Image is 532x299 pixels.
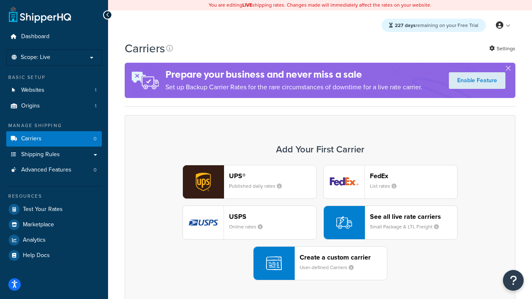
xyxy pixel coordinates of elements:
img: ups logo [183,165,224,199]
a: Analytics [6,233,102,248]
a: Origins 1 [6,98,102,114]
a: Dashboard [6,29,102,44]
span: Origins [21,103,40,110]
span: Advanced Features [21,167,71,174]
button: Open Resource Center [503,270,524,291]
button: Create a custom carrierUser-defined Carriers [253,246,387,280]
span: Test Your Rates [23,206,63,213]
span: 0 [94,135,96,142]
b: LIVE [242,1,252,9]
a: Test Your Rates [6,202,102,217]
img: usps logo [183,206,224,239]
p: Set up Backup Carrier Rates for the rare circumstances of downtime for a live rate carrier. [165,81,422,93]
span: Scope: Live [21,54,50,61]
img: fedEx logo [324,165,365,199]
a: Marketplace [6,217,102,232]
span: Shipping Rules [21,151,60,158]
img: icon-carrier-custom-c93b8a24.svg [266,255,282,271]
button: usps logoUSPSOnline rates [182,206,317,240]
small: Small Package & LTL Freight [370,223,446,230]
a: Websites 1 [6,83,102,98]
li: Carriers [6,131,102,147]
span: 0 [94,167,96,174]
header: See all live rate carriers [370,213,457,221]
div: Resources [6,193,102,200]
li: Websites [6,83,102,98]
span: Marketplace [23,221,54,228]
small: User-defined Carriers [300,264,360,271]
strong: 227 days [395,22,416,29]
small: Published daily rates [229,182,288,190]
a: Advanced Features 0 [6,162,102,178]
header: UPS® [229,172,316,180]
span: Dashboard [21,33,49,40]
button: See all live rate carriersSmall Package & LTL Freight [323,206,458,240]
a: Help Docs [6,248,102,263]
header: FedEx [370,172,457,180]
h3: Add Your First Carrier [133,145,507,154]
div: Manage Shipping [6,122,102,129]
h4: Prepare your business and never miss a sale [165,68,422,81]
header: Create a custom carrier [300,253,387,261]
button: ups logoUPS®Published daily rates [182,165,317,199]
a: Enable Feature [449,72,505,89]
small: Online rates [229,223,269,230]
header: USPS [229,213,316,221]
a: Carriers 0 [6,131,102,147]
a: Settings [489,43,515,54]
li: Advanced Features [6,162,102,178]
div: Basic Setup [6,74,102,81]
button: fedEx logoFedExList rates [323,165,458,199]
img: icon-carrier-liverate-becf4550.svg [336,215,352,230]
img: ad-rules-rateshop-fe6ec290ccb7230408bd80ed9643f0289d75e0ffd9eb532fc0e269fcd187b520.png [125,63,165,98]
span: Carriers [21,135,42,142]
h1: Carriers [125,40,165,56]
span: Help Docs [23,252,50,259]
li: Origins [6,98,102,114]
a: Shipping Rules [6,147,102,162]
span: Analytics [23,237,46,244]
small: List rates [370,182,403,190]
span: Websites [21,87,44,94]
div: remaining on your Free Trial [382,19,486,32]
span: 1 [95,103,96,110]
a: ShipperHQ Home [9,6,71,23]
span: 1 [95,87,96,94]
